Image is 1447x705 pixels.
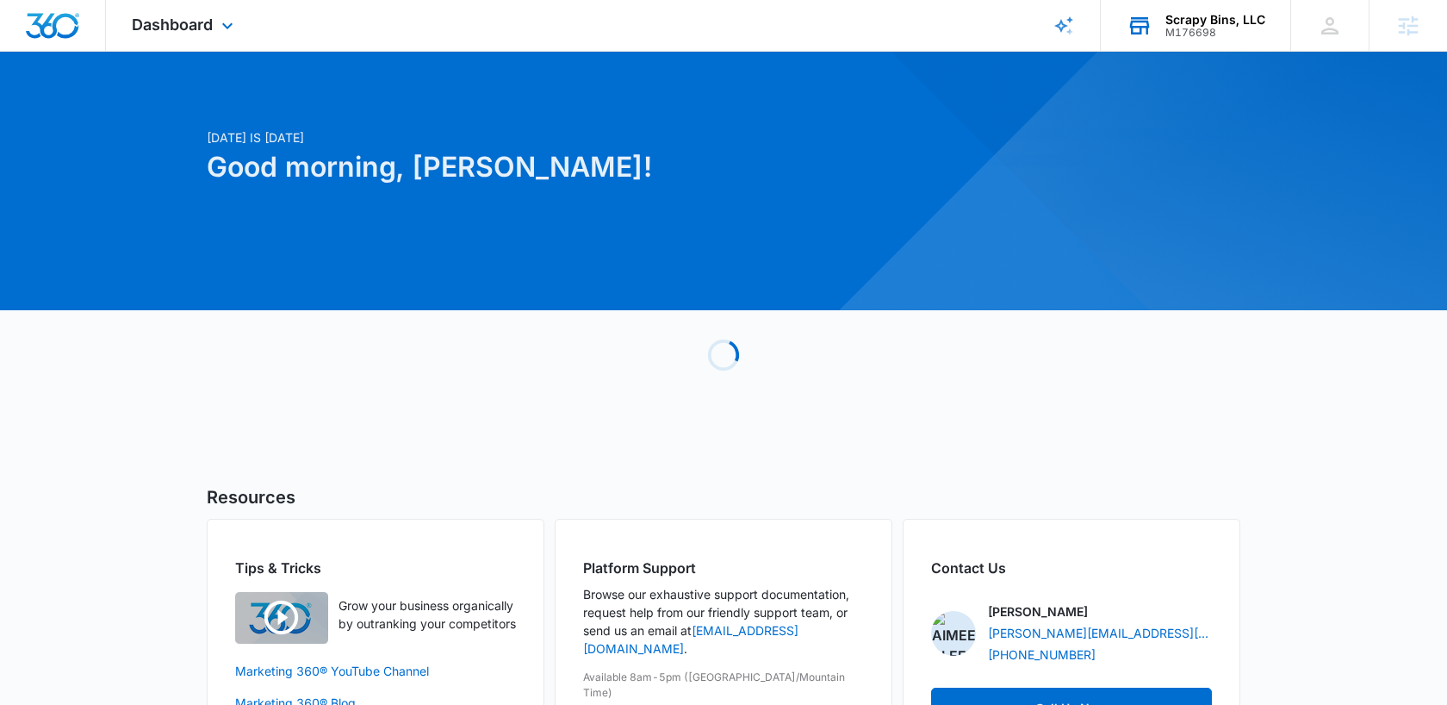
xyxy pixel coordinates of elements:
[338,596,516,633] p: Grow your business organically by outranking your competitors
[988,624,1212,642] a: [PERSON_NAME][EMAIL_ADDRESS][PERSON_NAME][DOMAIN_NAME]
[988,602,1088,621] p: [PERSON_NAME]
[207,128,889,147] p: [DATE] is [DATE]
[1165,13,1265,27] div: account name
[235,558,516,578] h2: Tips & Tricks
[988,646,1096,664] a: [PHONE_NUMBER]
[207,147,889,188] h1: Good morning, [PERSON_NAME]!
[931,611,976,656] img: Aimee Lee
[235,662,516,680] a: Marketing 360® YouTube Channel
[583,670,864,701] p: Available 8am-5pm ([GEOGRAPHIC_DATA]/Mountain Time)
[132,16,213,34] span: Dashboard
[1165,27,1265,39] div: account id
[235,592,328,644] img: Quick Overview Video
[207,484,1240,510] h5: Resources
[583,558,864,578] h2: Platform Support
[583,585,864,658] p: Browse our exhaustive support documentation, request help from our friendly support team, or send...
[931,558,1212,578] h2: Contact Us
